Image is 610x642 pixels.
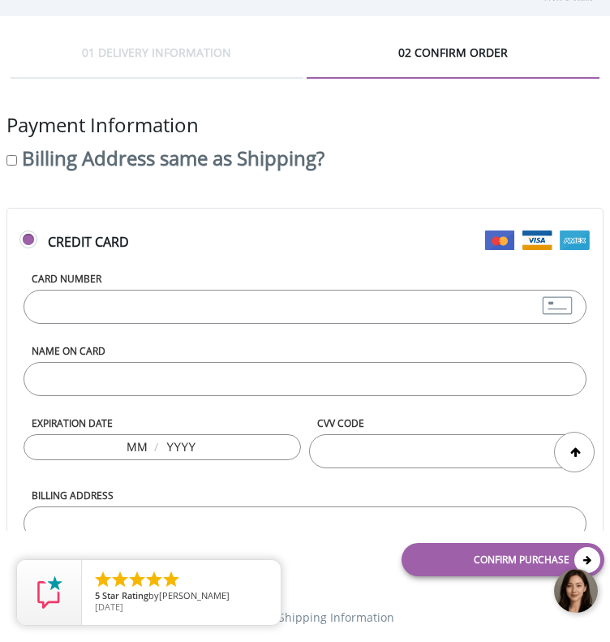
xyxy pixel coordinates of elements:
[161,570,181,589] li: 
[110,570,130,589] li: 
[93,570,113,589] li: 
[22,144,324,171] label: Billing Address same as Shipping?
[11,45,303,79] div: 01 DELIVERY INFORMATION
[33,576,66,609] img: Review Rating
[127,570,147,589] li: 
[152,439,160,455] span: /
[24,344,587,358] label: Name on Card
[309,416,586,430] label: CVV Code
[228,601,394,626] a: Return Shipping Information
[19,233,591,268] label: Credit Card
[307,45,599,79] div: 02 CONFIRM ORDER
[165,437,197,457] input: YYYY
[144,570,164,589] li: 
[127,437,147,457] input: MM
[95,601,123,613] span: [DATE]
[402,543,604,576] a: Confirm purchase
[24,416,301,430] label: Expiration Date
[24,489,587,502] label: Billing Address
[6,111,604,208] div: Payment Information
[95,591,268,602] span: by
[542,557,610,625] iframe: Live Chat Button
[95,589,100,601] span: 5
[159,589,230,601] span: [PERSON_NAME]
[24,272,587,286] label: Card Number
[102,589,148,601] span: Star Rating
